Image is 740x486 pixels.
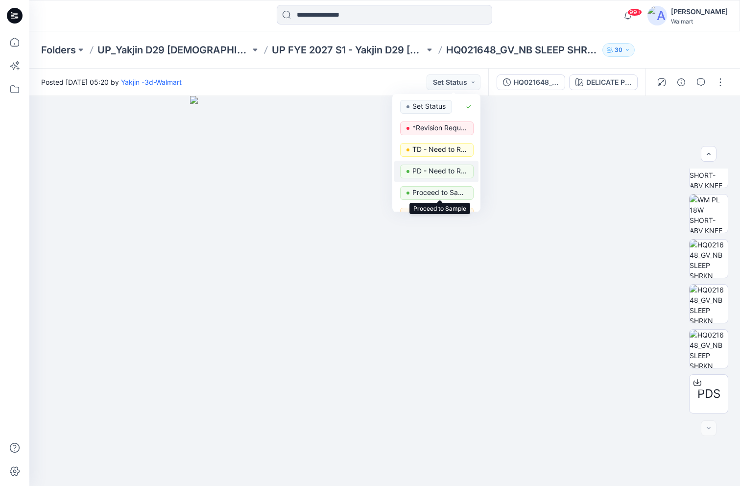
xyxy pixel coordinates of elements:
[602,43,635,57] button: 30
[412,121,467,134] p: *Revision Requested
[446,43,599,57] p: HQ021648_GV_NB SLEEP SHRKN SHORT SET_SHORT
[671,6,728,18] div: [PERSON_NAME]
[97,43,250,57] a: UP_Yakjin D29 [DEMOGRAPHIC_DATA] Sleep
[41,77,182,87] span: Posted [DATE] 05:20 by
[690,194,728,233] img: WM PL 18W SHORT-ABV KNEE Back wo Avatar
[412,165,467,177] p: PD - Need to Review Cost
[412,143,467,156] p: TD - Need to Review
[647,6,667,25] img: avatar
[514,77,559,88] div: HQ021648_GV_NB SLEEP SHRKN SHORT SET_SHORT
[627,8,642,16] span: 99+
[690,285,728,323] img: HQ021648_GV_NB SLEEP SHRKN SHORT SET_SHORT_DELICATE PINK S
[272,43,425,57] a: UP FYE 2027 S1 - Yakjin D29 [DEMOGRAPHIC_DATA] Sleepwear
[671,18,728,25] div: Walmart
[569,74,638,90] button: DELICATE PINK
[690,240,728,278] img: HQ021648_GV_NB SLEEP SHRKN SHORT SET_SHORT_DELICATE PINK F
[412,186,467,199] p: Proceed to Sample
[697,385,720,403] span: PDS
[673,74,689,90] button: Details
[690,330,728,368] img: HQ021648_GV_NB SLEEP SHRKN SHORT SET_SHORT_DELICATE PINK B
[690,149,728,188] img: WM PL 18W SHORT-ABV KNEE Hip Side 1 wo Avatar
[121,78,182,86] a: Yakjin -3d-Walmart
[412,208,467,220] p: 3D Working Session - Need to Review
[586,77,631,88] div: DELICATE PINK
[497,74,565,90] button: HQ021648_GV_NB SLEEP SHRKN SHORT SET_SHORT
[190,96,580,486] img: eyJhbGciOiJIUzI1NiIsImtpZCI6IjAiLCJzbHQiOiJzZXMiLCJ0eXAiOiJKV1QifQ.eyJkYXRhIjp7InR5cGUiOiJzdG9yYW...
[41,43,76,57] a: Folders
[412,100,446,113] p: Set Status
[615,45,622,55] p: 30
